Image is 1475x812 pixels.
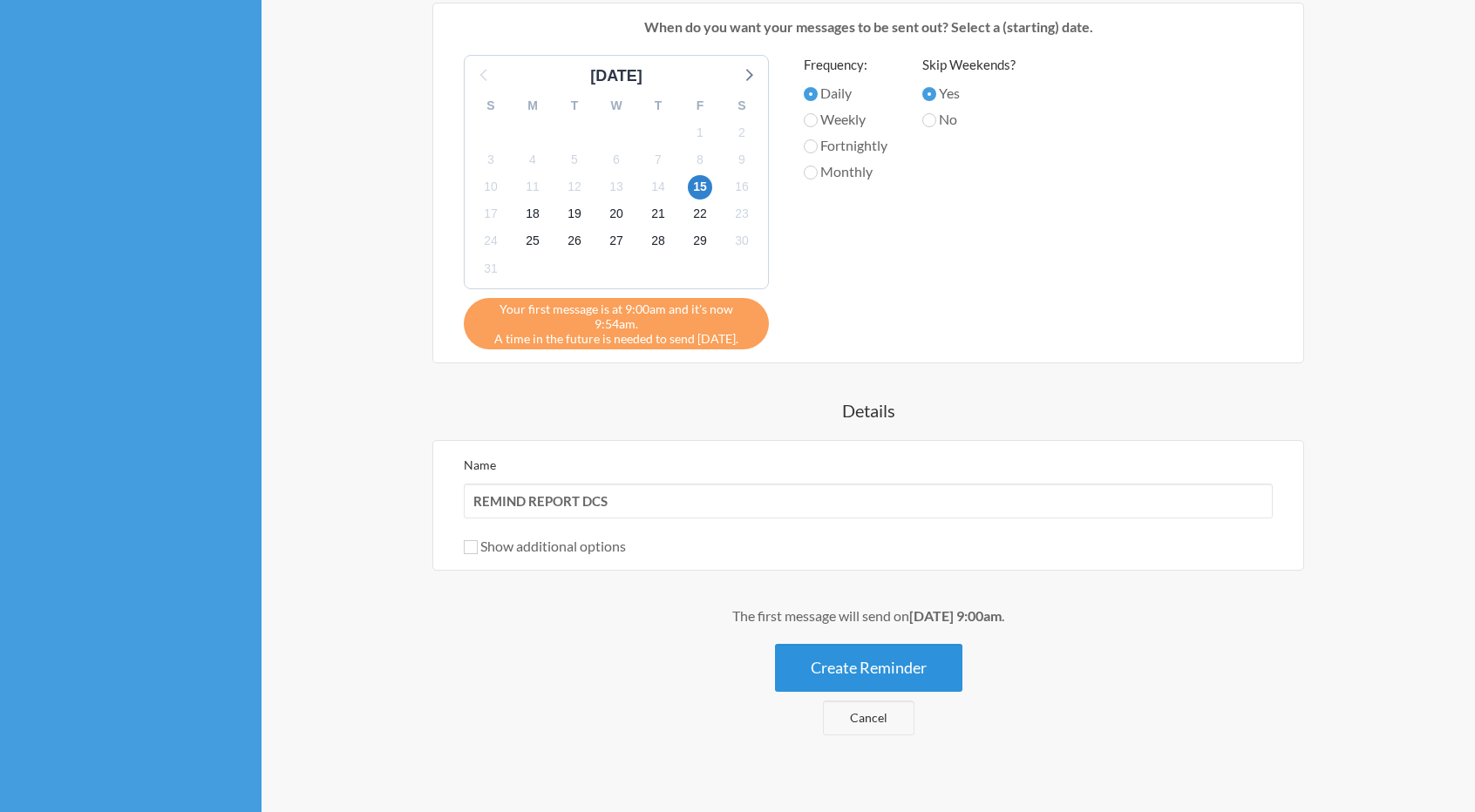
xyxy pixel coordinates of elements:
[730,147,754,172] span: Tuesday, September 9, 2025
[464,540,478,554] input: Show additional options
[804,161,887,182] label: Monthly
[512,92,554,119] div: M
[804,139,818,153] input: Fortnightly
[646,229,670,254] span: Sunday, September 28, 2025
[775,644,962,692] button: Create Reminder
[554,92,595,119] div: T
[922,55,1016,75] label: Skip Weekends?
[922,113,936,127] input: No
[804,166,818,179] input: Monthly
[479,229,503,254] span: Wednesday, September 24, 2025
[688,202,712,227] span: Monday, September 22, 2025
[562,229,587,254] span: Friday, September 26, 2025
[604,147,629,172] span: Saturday, September 6, 2025
[604,202,629,227] span: Saturday, September 20, 2025
[922,83,1016,104] label: Yes
[470,92,512,119] div: S
[804,55,887,75] label: Frequency:
[730,202,754,227] span: Tuesday, September 23, 2025
[345,398,1391,423] h4: Details
[804,109,887,130] label: Weekly
[479,202,503,227] span: Wednesday, September 17, 2025
[520,202,545,227] span: Thursday, September 18, 2025
[637,92,679,119] div: T
[583,64,649,88] div: [DATE]
[922,109,1016,130] label: No
[520,175,545,200] span: Thursday, September 11, 2025
[520,147,545,172] span: Thursday, September 4, 2025
[604,229,629,254] span: Saturday, September 27, 2025
[464,457,496,472] label: Name
[345,606,1391,626] div: The first message will send on .
[446,17,1290,37] p: When do you want your messages to be sent out? Select a (starting) date.
[479,147,503,172] span: Wednesday, September 3, 2025
[922,87,936,101] input: Yes
[479,256,503,281] span: Wednesday, October 1, 2025
[688,229,712,254] span: Monday, September 29, 2025
[730,175,754,200] span: Tuesday, September 16, 2025
[464,484,1273,518] input: We suggest a 2 to 4 word name
[646,175,670,200] span: Sunday, September 14, 2025
[646,147,670,172] span: Sunday, September 7, 2025
[520,229,545,254] span: Thursday, September 25, 2025
[804,135,887,156] label: Fortnightly
[679,92,721,119] div: F
[562,175,587,200] span: Friday, September 12, 2025
[464,298,769,349] div: A time in the future is needed to send [DATE].
[730,120,754,145] span: Tuesday, September 2, 2025
[479,175,503,200] span: Wednesday, September 10, 2025
[646,202,670,227] span: Sunday, September 21, 2025
[562,202,587,227] span: Friday, September 19, 2025
[804,87,818,101] input: Daily
[909,607,1002,624] strong: [DATE] 9:00am
[477,301,756,331] span: Your first message is at 9:00am and it's now 9:54am.
[730,229,754,254] span: Tuesday, September 30, 2025
[804,113,818,127] input: Weekly
[562,147,587,172] span: Friday, September 5, 2025
[804,83,887,104] label: Daily
[721,92,763,119] div: S
[464,538,626,554] label: Show additional options
[823,700,914,735] a: Cancel
[688,120,712,145] span: Monday, September 1, 2025
[688,175,712,200] span: Monday, September 15, 2025
[595,92,637,119] div: W
[604,175,629,200] span: Saturday, September 13, 2025
[688,147,712,172] span: Monday, September 8, 2025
